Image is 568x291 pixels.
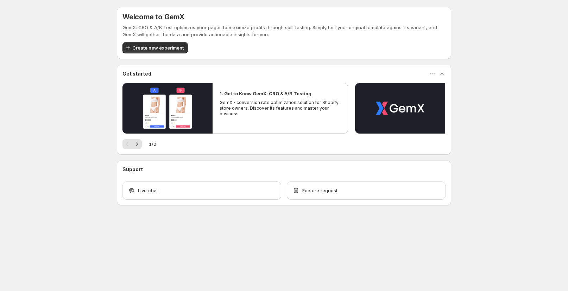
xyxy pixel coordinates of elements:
[122,70,151,77] h3: Get started
[355,83,445,134] button: Play video
[132,44,184,51] span: Create new experiment
[132,139,142,149] button: Next
[220,90,311,97] h2: 1. Get to Know GemX: CRO & A/B Testing
[122,166,143,173] h3: Support
[138,187,158,194] span: Live chat
[302,187,337,194] span: Feature request
[122,83,213,134] button: Play video
[122,24,446,38] p: GemX: CRO & A/B Test optimizes your pages to maximize profits through split testing. Simply test ...
[122,13,184,21] h5: Welcome to GemX
[149,141,156,148] span: 1 / 2
[122,42,188,53] button: Create new experiment
[122,139,142,149] nav: Pagination
[220,100,341,117] p: GemX - conversion rate optimization solution for Shopify store owners. Discover its features and ...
